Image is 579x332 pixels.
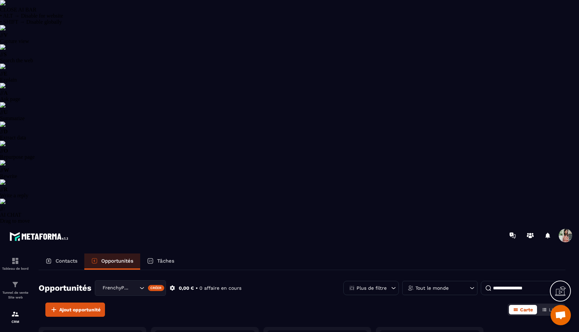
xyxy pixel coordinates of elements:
[549,307,560,312] span: Liste
[415,286,449,290] p: Tout le monde
[39,253,84,270] a: Contacts
[179,285,194,291] p: 0,00 €
[2,290,29,300] p: Tunnel de vente Site web
[509,305,537,314] button: Carte
[84,253,140,270] a: Opportunités
[2,267,29,270] p: Tableau de bord
[199,285,241,291] p: 0 affaire en cours
[196,285,198,291] p: •
[357,286,387,290] p: Plus de filtre
[131,284,138,292] input: Search for option
[140,253,181,270] a: Tâches
[9,230,70,243] img: logo
[148,285,165,291] div: Créer
[101,258,133,264] p: Opportunités
[2,252,29,275] a: formationformationTableau de bord
[101,284,131,292] span: FrenchyPartners
[551,305,571,325] div: Ouvrir le chat
[56,258,78,264] p: Contacts
[520,307,533,312] span: Carte
[2,275,29,305] a: formationformationTunnel de vente Site web
[95,280,166,296] div: Search for option
[11,257,19,265] img: formation
[11,281,19,289] img: formation
[538,305,564,314] button: Liste
[2,305,29,329] a: formationformationCRM
[59,306,101,313] span: Ajout opportunité
[2,320,29,324] p: CRM
[11,310,19,318] img: formation
[157,258,174,264] p: Tâches
[45,303,105,317] button: Ajout opportunité
[39,281,91,295] h2: Opportunités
